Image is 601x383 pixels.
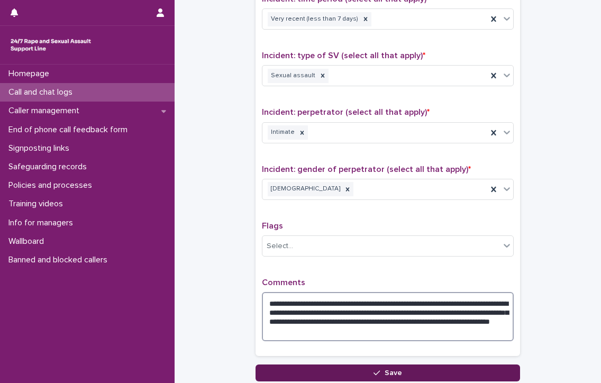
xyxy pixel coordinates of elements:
span: Incident: type of SV (select all that apply) [262,51,425,60]
span: Save [385,369,402,377]
img: rhQMoQhaT3yELyF149Cw [8,34,93,56]
p: Caller management [4,106,88,116]
div: Very recent (less than 7 days) [268,12,360,26]
button: Save [256,364,520,381]
div: Sexual assault [268,69,317,83]
p: Signposting links [4,143,78,153]
p: End of phone call feedback form [4,125,136,135]
p: Safeguarding records [4,162,95,172]
p: Homepage [4,69,58,79]
span: Comments [262,278,305,287]
span: Incident: perpetrator (select all that apply) [262,108,430,116]
p: Info for managers [4,218,81,228]
span: Flags [262,222,283,230]
p: Banned and blocked callers [4,255,116,265]
p: Policies and processes [4,180,101,190]
span: Incident: gender of perpetrator (select all that apply) [262,165,471,174]
div: Select... [267,241,293,252]
p: Wallboard [4,236,52,247]
div: [DEMOGRAPHIC_DATA] [268,182,342,196]
div: Intimate [268,125,296,140]
p: Training videos [4,199,71,209]
p: Call and chat logs [4,87,81,97]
